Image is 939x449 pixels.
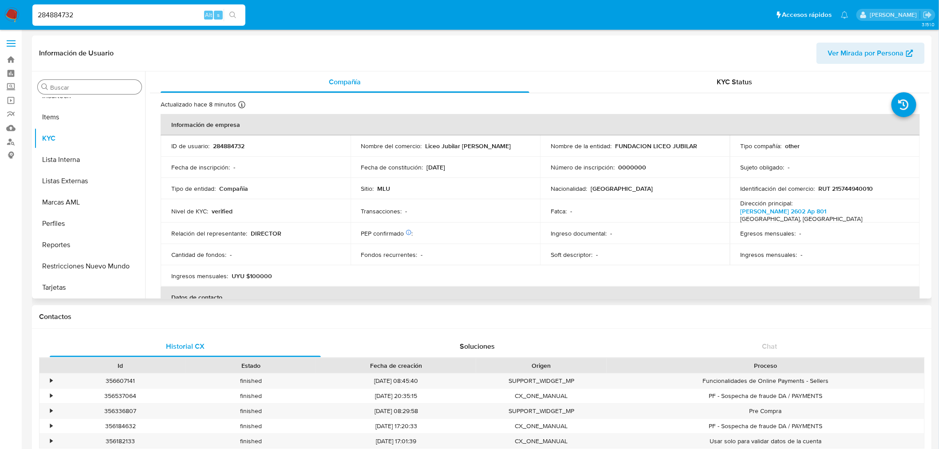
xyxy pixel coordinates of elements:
[551,251,592,259] p: Soft descriptor :
[232,272,272,280] p: UYU $100000
[741,185,815,193] p: Identificación del comercio :
[613,361,918,370] div: Proceso
[50,83,138,91] input: Buscar
[61,361,179,370] div: Id
[219,185,248,193] p: Compañia
[427,163,446,171] p: [DATE]
[923,10,932,20] a: Salir
[251,229,281,237] p: DIRECTOR
[32,9,245,21] input: Buscar usuario o caso...
[361,142,422,150] p: Nombre del comercio :
[161,114,920,135] th: Información de empresa
[205,11,212,19] span: Alt
[171,207,208,215] p: Nivel de KYC :
[224,9,242,21] button: search-icon
[34,170,145,192] button: Listas Externas
[361,207,402,215] p: Transacciones :
[741,229,796,237] p: Egresos mensuales :
[782,10,832,20] span: Accesos rápidos
[741,251,797,259] p: Ingresos mensuales :
[316,374,476,388] div: [DATE] 08:45:40
[316,389,476,403] div: [DATE] 20:35:15
[316,419,476,433] div: [DATE] 17:20:33
[50,422,52,430] div: •
[551,207,567,215] p: Fatca :
[161,287,920,308] th: Datos de contacto
[217,11,220,19] span: s
[361,163,423,171] p: Fecha de constitución :
[316,404,476,418] div: [DATE] 08:29:58
[788,163,790,171] p: -
[34,256,145,277] button: Restricciones Nuevo Mundo
[741,163,785,171] p: Sujeto obligado :
[34,128,145,149] button: KYC
[50,437,52,445] div: •
[55,404,185,418] div: 356336807
[785,142,800,150] p: other
[185,389,316,403] div: finished
[34,277,145,298] button: Tarjetas
[741,199,793,207] p: Dirección principal :
[171,251,226,259] p: Cantidad de fondos :
[171,142,209,150] p: ID de usuario :
[762,341,777,351] span: Chat
[607,389,924,403] div: PF - Sospecha de fraude DA / PAYMENTS
[717,77,753,87] span: KYC Status
[171,229,247,237] p: Relación del representante :
[39,49,114,58] h1: Información de Usuario
[34,192,145,213] button: Marcas AML
[192,361,310,370] div: Estado
[610,229,612,237] p: -
[185,374,316,388] div: finished
[870,11,920,19] p: gregorio.negri@mercadolibre.com
[607,419,924,433] div: PF - Sospecha de fraude DA / PAYMENTS
[171,272,228,280] p: Ingresos mensuales :
[185,434,316,449] div: finished
[233,163,235,171] p: -
[316,434,476,449] div: [DATE] 17:01:39
[378,185,391,193] p: MLU
[41,83,48,91] button: Buscar
[171,163,230,171] p: Fecha de inscripción :
[50,392,52,400] div: •
[741,207,827,216] a: [PERSON_NAME] 2602 Ap 801
[39,312,925,321] h1: Contactos
[615,142,697,150] p: FUNDACION LICEO JUBILAR
[50,407,52,415] div: •
[828,43,904,64] span: Ver Mirada por Persona
[741,215,863,223] h4: [GEOGRAPHIC_DATA], [GEOGRAPHIC_DATA]
[166,341,205,351] span: Historial CX
[551,163,615,171] p: Número de inscripción :
[476,374,607,388] div: SUPPORT_WIDGET_MP
[34,213,145,234] button: Perfiles
[741,142,782,150] p: Tipo compañía :
[460,341,495,351] span: Soluciones
[34,106,145,128] button: Items
[476,419,607,433] div: CX_ONE_MANUAL
[50,377,52,385] div: •
[800,229,801,237] p: -
[406,207,407,215] p: -
[476,434,607,449] div: CX_ONE_MANUAL
[34,149,145,170] button: Lista Interna
[801,251,803,259] p: -
[607,434,924,449] div: Usar solo para validar datos de la cuenta
[329,77,361,87] span: Compañía
[230,251,232,259] p: -
[361,185,374,193] p: Sitio :
[185,404,316,418] div: finished
[618,163,646,171] p: 0000000
[551,229,607,237] p: Ingreso documental :
[421,251,423,259] p: -
[55,419,185,433] div: 356184632
[570,207,572,215] p: -
[819,185,873,193] p: RUT 215744940010
[596,251,598,259] p: -
[213,142,245,150] p: 284884732
[55,434,185,449] div: 356182133
[482,361,600,370] div: Origen
[426,142,511,150] p: Liceo Jubilar [PERSON_NAME]
[607,374,924,388] div: Funcionalidades de Online Payments - Sellers
[551,142,612,150] p: Nombre de la entidad :
[322,361,470,370] div: Fecha de creación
